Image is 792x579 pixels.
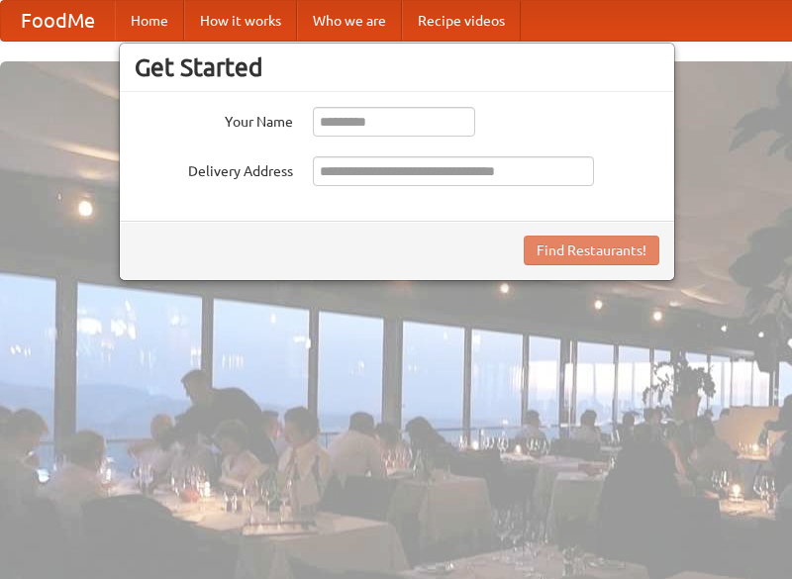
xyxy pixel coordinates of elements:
button: Find Restaurants! [524,236,659,265]
a: Who we are [297,1,402,41]
a: FoodMe [1,1,115,41]
a: Recipe videos [402,1,521,41]
h3: Get Started [135,52,659,82]
label: Your Name [135,107,293,132]
label: Delivery Address [135,156,293,181]
a: Home [115,1,184,41]
a: How it works [184,1,297,41]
